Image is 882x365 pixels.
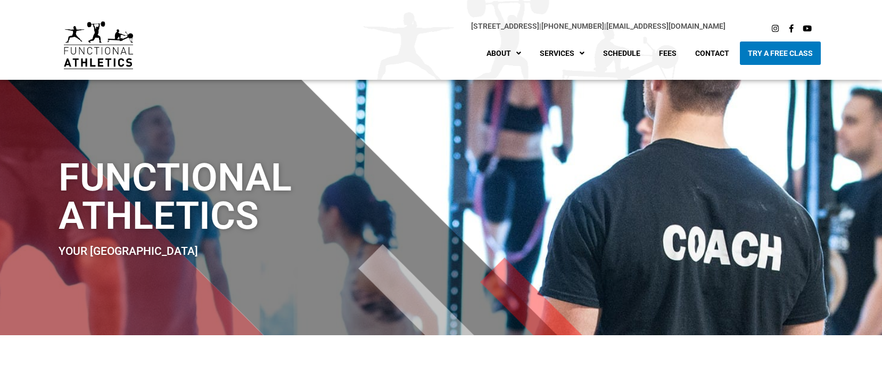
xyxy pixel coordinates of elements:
[606,22,726,30] a: [EMAIL_ADDRESS][DOMAIN_NAME]
[541,22,604,30] a: [PHONE_NUMBER]
[479,42,529,65] a: About
[59,246,513,257] h2: Your [GEOGRAPHIC_DATA]
[471,22,541,30] span: |
[471,22,539,30] a: [STREET_ADDRESS]
[64,21,133,69] img: default-logo
[651,42,685,65] a: Fees
[154,20,726,32] p: |
[740,42,821,65] a: Try A Free Class
[532,42,592,65] a: Services
[595,42,648,65] a: Schedule
[687,42,737,65] a: Contact
[59,159,513,235] h1: Functional Athletics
